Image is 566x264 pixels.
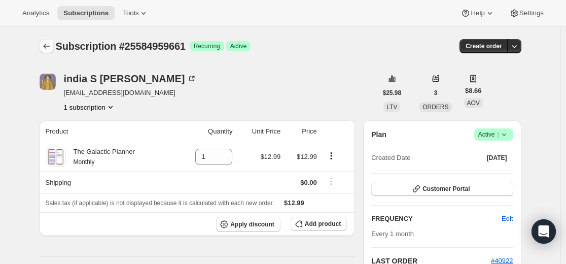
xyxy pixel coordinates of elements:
span: $8.66 [465,86,482,96]
button: $25.98 [377,86,408,100]
span: Analytics [22,9,49,17]
button: Settings [503,6,550,20]
small: Monthly [74,158,95,166]
button: Product actions [64,102,116,112]
span: Subscription #25584959661 [56,41,186,52]
span: Active [478,129,509,140]
span: Tools [123,9,138,17]
button: Product actions [323,150,339,161]
span: Customer Portal [422,185,470,193]
button: Edit [496,211,519,227]
span: $12.99 [297,153,317,160]
span: $12.99 [260,153,280,160]
span: LTV [386,104,397,111]
span: Sales tax (if applicable) is not displayed because it is calculated with each new order. [46,200,274,207]
h2: FREQUENCY [371,214,502,224]
span: Created Date [371,153,410,163]
span: $12.99 [284,199,304,207]
span: Add product [305,220,341,228]
span: Settings [519,9,544,17]
span: Recurring [194,42,220,50]
div: india S [PERSON_NAME] [64,74,197,84]
button: Help [454,6,501,20]
div: The Galactic Planner [66,147,135,167]
button: Apply discount [216,217,280,232]
img: product img [47,147,64,167]
div: Open Intercom Messenger [532,219,556,244]
span: Edit [502,214,513,224]
th: Product [40,120,176,143]
span: [EMAIL_ADDRESS][DOMAIN_NAME] [64,88,197,98]
span: ORDERS [422,104,448,111]
th: Price [284,120,320,143]
th: Shipping [40,171,176,193]
span: Create order [466,42,502,50]
span: 3 [434,89,438,97]
button: Analytics [16,6,55,20]
button: Customer Portal [371,182,513,196]
span: $25.98 [383,89,402,97]
button: Shipping actions [323,176,339,187]
button: Add product [291,217,347,231]
span: $0.00 [300,179,317,186]
button: 3 [428,86,444,100]
span: | [497,130,499,139]
span: Active [230,42,247,50]
th: Quantity [176,120,236,143]
span: AOV [467,100,480,107]
span: india S Kim [40,74,56,90]
button: Create order [459,39,508,53]
button: Tools [117,6,155,20]
button: Subscriptions [57,6,115,20]
span: Subscriptions [63,9,109,17]
span: Every 1 month [371,230,414,238]
button: Subscriptions [40,39,54,53]
h2: Plan [371,129,386,140]
span: Help [471,9,484,17]
span: [DATE] [487,154,507,162]
button: [DATE] [481,151,513,165]
th: Unit Price [235,120,284,143]
span: Apply discount [230,220,274,228]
